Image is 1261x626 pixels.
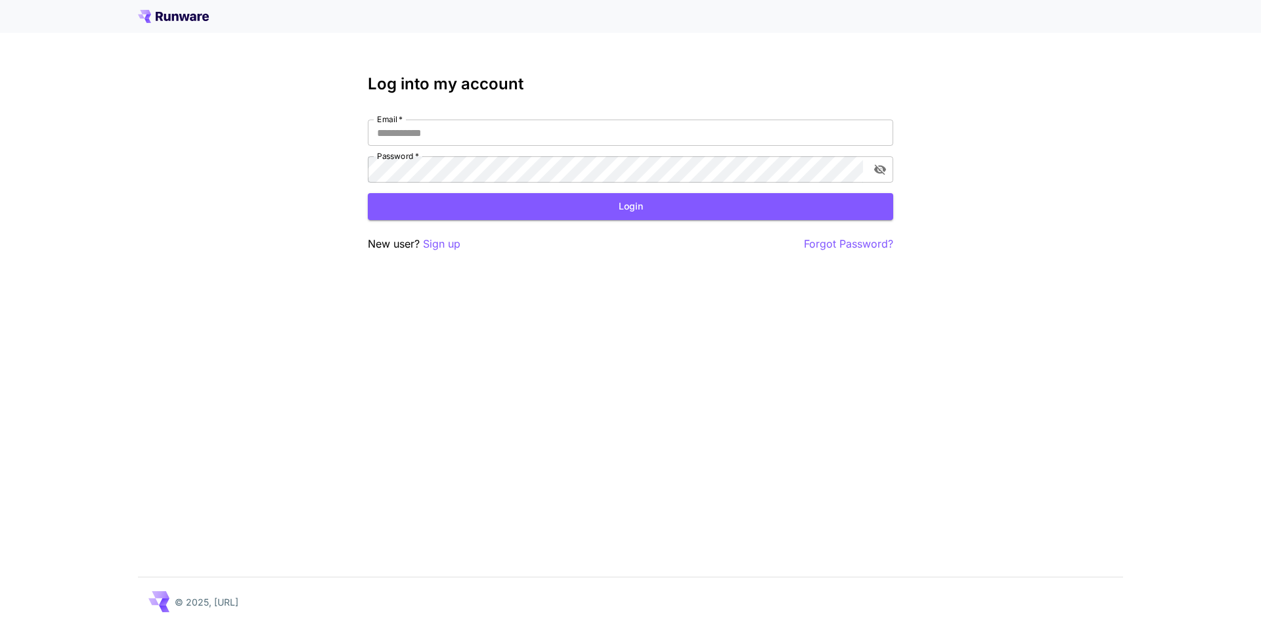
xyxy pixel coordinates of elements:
[377,114,403,125] label: Email
[368,75,893,93] h3: Log into my account
[868,158,892,181] button: toggle password visibility
[368,236,460,252] p: New user?
[804,236,893,252] button: Forgot Password?
[377,150,419,162] label: Password
[175,595,238,609] p: © 2025, [URL]
[423,236,460,252] button: Sign up
[368,193,893,220] button: Login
